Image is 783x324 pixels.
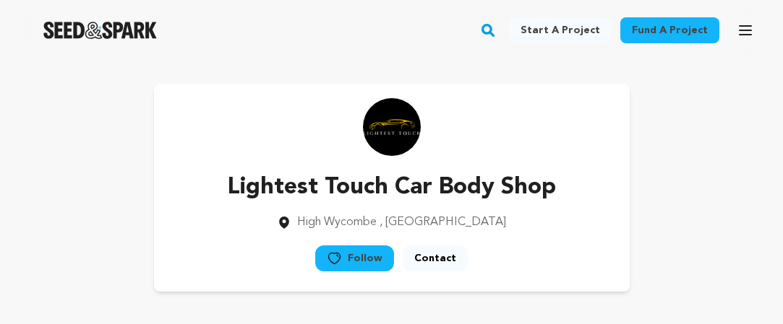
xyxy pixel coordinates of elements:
[297,216,377,228] span: High Wycombe
[380,216,506,228] span: , [GEOGRAPHIC_DATA]
[43,22,157,39] img: Seed&Spark Logo Dark Mode
[363,98,421,156] img: https://seedandspark-static.s3.us-east-2.amazonaws.com/images/User/002/321/888/medium/7c5885423d8...
[228,170,556,205] p: Lightest Touch Car Body Shop
[43,22,157,39] a: Seed&Spark Homepage
[403,245,468,271] a: Contact
[620,17,719,43] a: Fund a project
[315,245,394,271] a: Follow
[509,17,612,43] a: Start a project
